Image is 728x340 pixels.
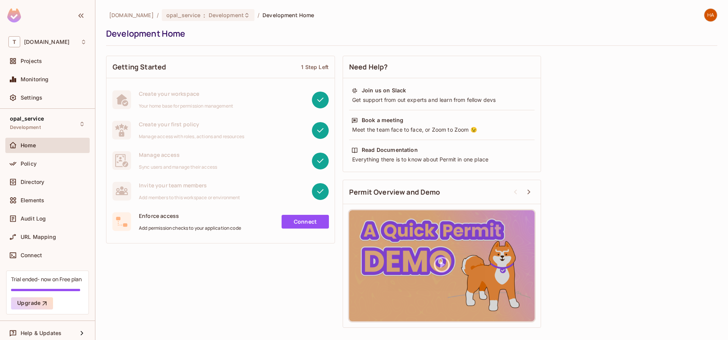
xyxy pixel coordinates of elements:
span: Sync users and manage their access [139,164,217,170]
span: Development [209,11,244,19]
span: opal_service [10,116,44,122]
span: Enforce access [139,212,241,219]
span: Need Help? [349,62,388,72]
span: URL Mapping [21,234,56,240]
span: Policy [21,161,37,167]
span: Add members to this workspace or environment [139,195,240,201]
span: Getting Started [113,62,166,72]
span: Development Home [263,11,314,19]
span: the active workspace [109,11,154,19]
span: Help & Updates [21,330,61,336]
li: / [258,11,259,19]
span: Connect [21,252,42,258]
span: Add permission checks to your application code [139,225,241,231]
span: Home [21,142,36,148]
div: Development Home [106,28,714,39]
li: / [157,11,159,19]
span: Audit Log [21,216,46,222]
span: Elements [21,197,44,203]
div: Everything there is to know about Permit in one place [351,156,532,163]
div: Book a meeting [362,116,403,124]
span: Directory [21,179,44,185]
span: Workspace: t-mobile.com [24,39,69,45]
button: Upgrade [11,297,53,309]
div: Meet the team face to face, or Zoom to Zoom 😉 [351,126,532,134]
img: harani.arumalla1@t-mobile.com [704,9,717,21]
a: Connect [282,215,329,229]
span: : [203,12,206,18]
span: Monitoring [21,76,49,82]
div: 1 Step Left [301,63,329,71]
span: Manage access with roles, actions and resources [139,134,244,140]
div: Get support from out experts and learn from fellow devs [351,96,532,104]
span: Permit Overview and Demo [349,187,440,197]
span: T [8,36,20,47]
span: Invite your team members [139,182,240,189]
img: SReyMgAAAABJRU5ErkJggg== [7,8,21,23]
span: Development [10,124,41,131]
div: Read Documentation [362,146,418,154]
span: Projects [21,58,42,64]
span: Create your workspace [139,90,233,97]
div: Trial ended- now on Free plan [11,276,82,283]
span: Your home base for permission management [139,103,233,109]
span: opal_service [166,11,201,19]
span: Create your first policy [139,121,244,128]
div: Join us on Slack [362,87,406,94]
span: Manage access [139,151,217,158]
span: Settings [21,95,42,101]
